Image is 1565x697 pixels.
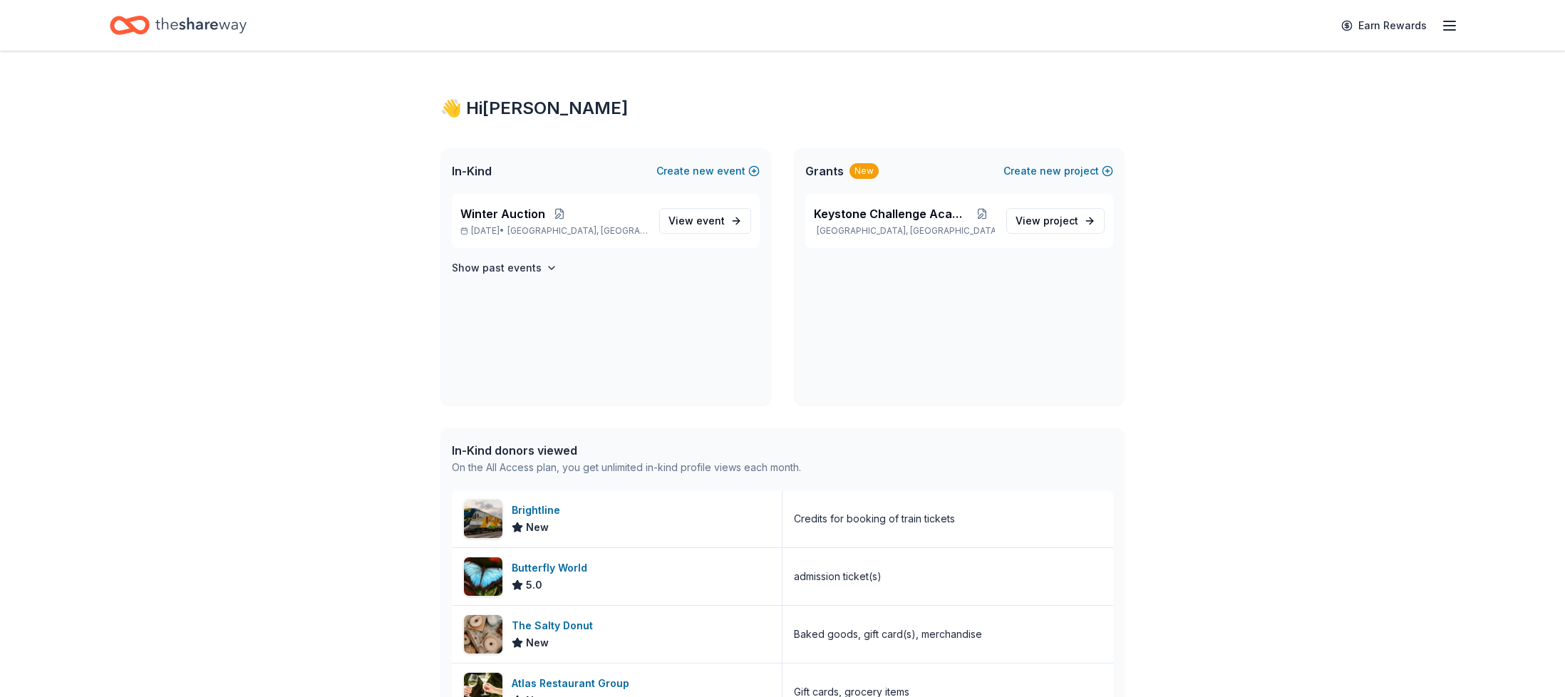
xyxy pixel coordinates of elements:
[1333,13,1435,38] a: Earn Rewards
[1006,208,1105,234] a: View project
[668,212,725,229] span: View
[110,9,247,42] a: Home
[512,502,566,519] div: Brightline
[440,97,1125,120] div: 👋 Hi [PERSON_NAME]
[814,205,969,222] span: Keystone Challenge Academy
[464,615,502,654] img: Image for The Salty Donut
[452,162,492,180] span: In-Kind
[526,519,549,536] span: New
[460,225,648,237] p: [DATE] •
[656,162,760,180] button: Createnewevent
[794,626,982,643] div: Baked goods, gift card(s), merchandise
[452,459,801,476] div: On the All Access plan, you get unlimited in-kind profile views each month.
[794,568,882,585] div: admission ticket(s)
[659,208,751,234] a: View event
[460,205,545,222] span: Winter Auction
[452,259,557,277] button: Show past events
[512,559,593,577] div: Butterfly World
[452,259,542,277] h4: Show past events
[464,500,502,538] img: Image for Brightline
[693,162,714,180] span: new
[512,675,635,692] div: Atlas Restaurant Group
[805,162,844,180] span: Grants
[464,557,502,596] img: Image for Butterfly World
[452,442,801,459] div: In-Kind donors viewed
[1040,162,1061,180] span: new
[526,634,549,651] span: New
[794,510,955,527] div: Credits for booking of train tickets
[526,577,542,594] span: 5.0
[1043,215,1078,227] span: project
[1003,162,1113,180] button: Createnewproject
[507,225,648,237] span: [GEOGRAPHIC_DATA], [GEOGRAPHIC_DATA]
[849,163,879,179] div: New
[512,617,599,634] div: The Salty Donut
[1016,212,1078,229] span: View
[696,215,725,227] span: event
[814,225,995,237] p: [GEOGRAPHIC_DATA], [GEOGRAPHIC_DATA]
